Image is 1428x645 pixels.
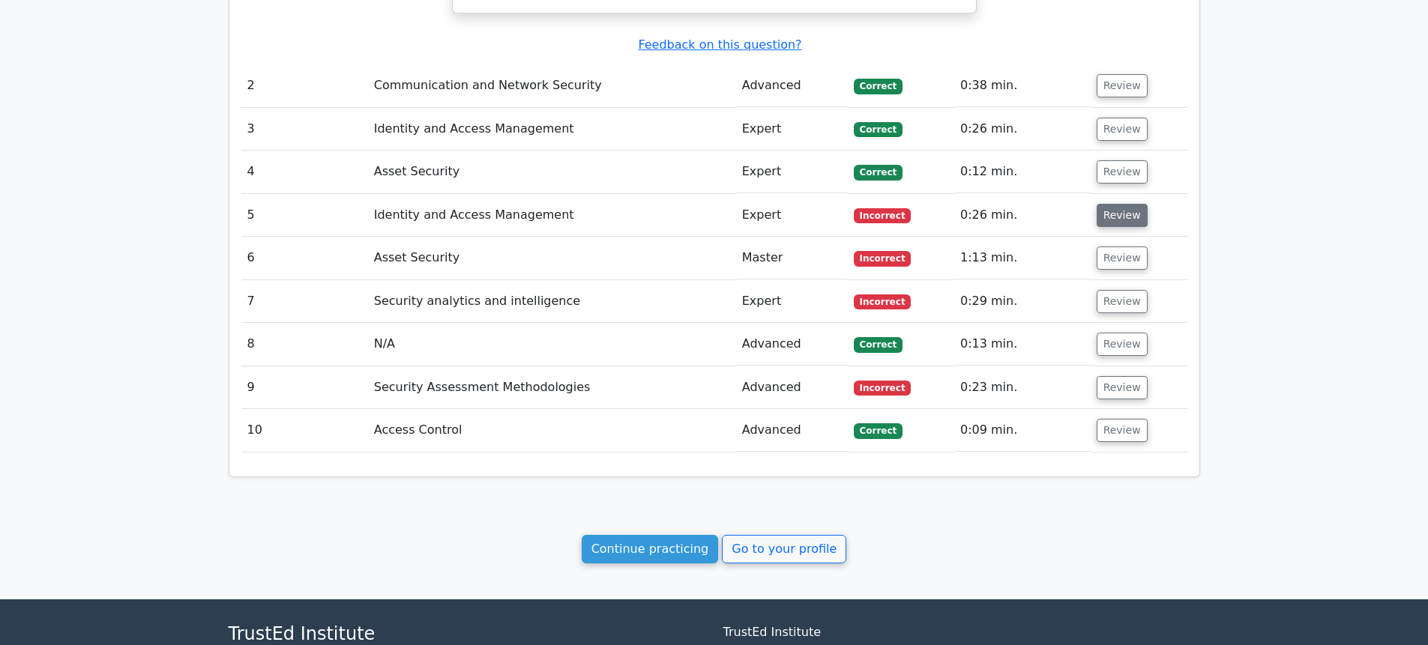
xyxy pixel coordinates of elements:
td: Asset Security [368,151,736,193]
td: Expert [736,280,848,323]
td: Asset Security [368,237,736,279]
a: Feedback on this question? [638,37,801,52]
button: Review [1097,333,1148,356]
td: Advanced [736,64,848,107]
span: Correct [854,122,903,137]
span: Incorrect [854,381,912,396]
td: 10 [241,409,368,452]
a: Go to your profile [722,535,846,563]
td: Master [736,237,848,279]
td: Identity and Access Management [368,108,736,151]
td: 7 [241,280,368,323]
span: Correct [854,337,903,352]
td: Expert [736,108,848,151]
td: 9 [241,366,368,409]
td: 1:13 min. [954,237,1091,279]
span: Correct [854,423,903,438]
span: Incorrect [854,251,912,266]
td: Advanced [736,323,848,366]
td: 0:29 min. [954,280,1091,323]
td: 0:09 min. [954,409,1091,452]
button: Review [1097,74,1148,97]
span: Incorrect [854,294,912,309]
td: 0:13 min. [954,323,1091,366]
button: Review [1097,160,1148,184]
td: 0:26 min. [954,194,1091,237]
td: 2 [241,64,368,107]
td: Security Assessment Methodologies [368,366,736,409]
button: Review [1097,118,1148,141]
td: Expert [736,194,848,237]
span: Correct [854,165,903,180]
button: Review [1097,246,1148,270]
td: Access Control [368,409,736,452]
td: 0:26 min. [954,108,1091,151]
button: Review [1097,419,1148,442]
td: 4 [241,151,368,193]
span: Incorrect [854,208,912,223]
td: Identity and Access Management [368,194,736,237]
td: 5 [241,194,368,237]
td: 8 [241,323,368,366]
td: Security analytics and intelligence [368,280,736,323]
button: Review [1097,204,1148,227]
a: Continue practicing [582,535,719,563]
td: N/A [368,323,736,366]
td: 0:12 min. [954,151,1091,193]
td: 6 [241,237,368,279]
button: Review [1097,376,1148,399]
td: Communication and Network Security [368,64,736,107]
td: Advanced [736,366,848,409]
td: Advanced [736,409,848,452]
td: 3 [241,108,368,151]
td: 0:23 min. [954,366,1091,409]
h4: TrustEd Institute [229,623,705,645]
td: Expert [736,151,848,193]
span: Correct [854,79,903,94]
td: 0:38 min. [954,64,1091,107]
button: Review [1097,290,1148,313]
